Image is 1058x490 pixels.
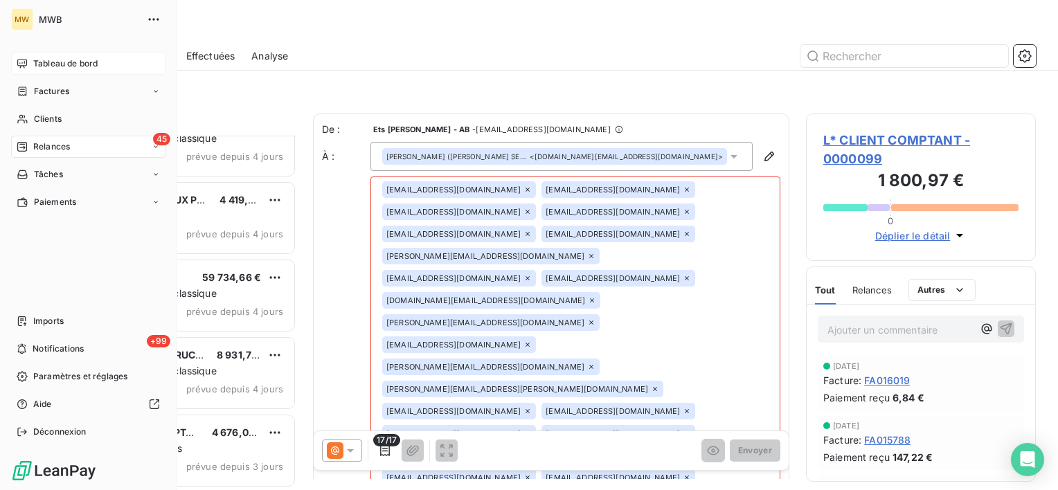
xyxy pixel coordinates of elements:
span: [PERSON_NAME][EMAIL_ADDRESS][DOMAIN_NAME] [386,363,584,371]
span: [PERSON_NAME] ([PERSON_NAME] SERVICES) [386,152,527,161]
span: [EMAIL_ADDRESS][DOMAIN_NAME] [386,429,521,437]
span: [EMAIL_ADDRESS][DOMAIN_NAME] [386,208,521,216]
span: 17/17 [373,434,400,446]
span: Tâches [34,168,63,181]
span: [DOMAIN_NAME][EMAIL_ADDRESS][DOMAIN_NAME] [386,296,585,305]
button: Autres [908,279,976,301]
span: [EMAIL_ADDRESS][DOMAIN_NAME] [546,230,680,238]
span: 6,84 € [893,390,924,405]
span: Paiements [34,196,76,208]
span: [PERSON_NAME][EMAIL_ADDRESS][DOMAIN_NAME] [386,252,584,260]
span: [EMAIL_ADDRESS][DOMAIN_NAME] [386,230,521,238]
span: [EMAIL_ADDRESS][DOMAIN_NAME] [386,274,521,282]
span: [EMAIL_ADDRESS][DOMAIN_NAME] [546,185,680,194]
span: MWB [39,14,138,25]
span: [DATE] [833,421,859,430]
span: prévue depuis 4 jours [186,151,283,162]
span: [PERSON_NAME][EMAIL_ADDRESS][DOMAIN_NAME] [386,318,584,327]
div: <[DOMAIN_NAME][EMAIL_ADDRESS][DOMAIN_NAME]> [386,152,723,161]
span: Paiement reçu [823,450,890,464]
span: Tableau de bord [33,57,98,70]
span: 59 734,66 € [202,271,261,283]
span: 4 676,00 € [212,426,264,438]
span: prévue depuis 3 jours [186,461,283,472]
span: 45 [153,133,170,145]
span: [EMAIL_ADDRESS][DOMAIN_NAME] [386,407,521,415]
span: [DATE] [833,362,859,370]
span: Relances [33,140,70,153]
span: [EMAIL_ADDRESS][DOMAIN_NAME] [386,185,521,194]
span: [EMAIL_ADDRESS][DOMAIN_NAME] [546,429,680,437]
span: Déplier le détail [875,228,951,243]
a: Aide [11,393,165,415]
span: [EMAIL_ADDRESS][DOMAIN_NAME] [546,407,680,415]
span: prévue depuis 4 jours [186,228,283,239]
span: Tout [815,284,836,296]
div: MW [11,8,33,30]
button: Envoyer [730,439,780,462]
span: Effectuées [186,49,235,63]
span: [EMAIL_ADDRESS][DOMAIN_NAME] [546,274,680,282]
span: 4 419,05 € [219,194,270,206]
span: Notifications [33,343,84,355]
span: FA016019 [864,373,910,388]
span: Analyse [251,49,288,63]
span: +99 [147,335,170,347]
span: prévue depuis 4 jours [186,306,283,317]
span: L* CLIENT COMPTANT - 0000099 [823,131,1019,168]
span: 0 [888,215,893,226]
span: [EMAIL_ADDRESS][DOMAIN_NAME] [546,473,680,482]
span: [EMAIL_ADDRESS][DOMAIN_NAME] [546,208,680,216]
img: Logo LeanPay [11,460,97,482]
span: Relances [852,284,892,296]
span: - [EMAIL_ADDRESS][DOMAIN_NAME] [472,125,610,134]
span: Aide [33,398,52,410]
span: De : [322,122,370,136]
span: Facture : [823,433,861,447]
span: Facture : [823,373,861,388]
span: [DATE] [833,481,859,489]
span: [PERSON_NAME][EMAIL_ADDRESS][PERSON_NAME][DOMAIN_NAME] [386,385,648,393]
span: Paiement reçu [823,390,890,405]
span: Clients [34,113,62,125]
span: FA015788 [864,433,911,447]
button: Déplier le détail [871,228,971,244]
span: prévue depuis 4 jours [186,383,283,394]
span: 147,22 € [893,450,933,464]
span: Imports [33,315,64,327]
span: Paramètres et réglages [33,370,127,383]
span: Ets [PERSON_NAME] - AB [373,125,469,134]
span: [EMAIL_ADDRESS][DOMAIN_NAME] [386,341,521,349]
input: Rechercher [800,45,1008,67]
div: Open Intercom Messenger [1011,443,1044,476]
div: grid [66,136,296,490]
span: [EMAIL_ADDRESS][DOMAIN_NAME] [386,473,521,482]
span: Factures [34,85,69,98]
label: À : [322,149,370,163]
span: Déconnexion [33,426,87,438]
span: 8 931,78 € [217,349,267,361]
h3: 1 800,97 € [823,168,1019,196]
